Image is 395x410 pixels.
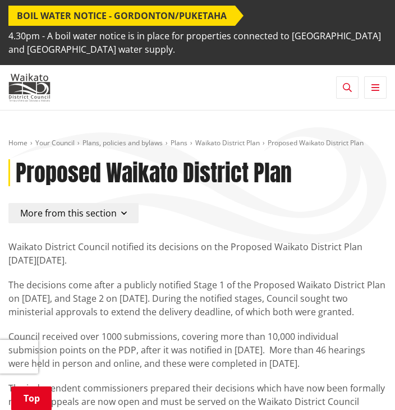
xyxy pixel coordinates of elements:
span: Proposed Waikato District Plan [268,138,364,148]
a: Plans [171,138,187,148]
a: Waikato District Plan [195,138,260,148]
a: Top [11,386,52,410]
span: More from this section [20,207,117,219]
h1: Proposed Waikato District Plan [16,159,292,186]
img: Waikato District Council - Te Kaunihera aa Takiwaa o Waikato [8,73,50,102]
p: Waikato District Council notified its decisions on the Proposed Waikato District Plan [DATE][DATE]. [8,240,387,267]
span: Boil water notice - Gordonton/Puketaha [8,6,235,26]
a: Home [8,138,27,148]
a: Your Council [35,138,75,148]
nav: breadcrumb [8,139,387,148]
p: Council received over 1000 submissions, covering more than 10,000 individual submission points on... [8,330,387,370]
p: The decisions come after a publicly notified Stage 1 of the Proposed Waikato District Plan on [DA... [8,278,387,319]
button: More from this section [8,203,139,223]
span: 4.30pm - A boil water notice is in place for properties connected to [GEOGRAPHIC_DATA] and [GEOGR... [8,26,387,59]
a: Plans, policies and bylaws [82,138,163,148]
